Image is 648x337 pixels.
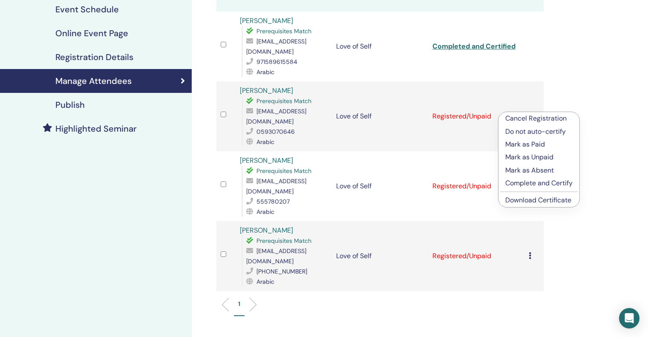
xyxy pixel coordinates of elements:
span: 555780207 [256,198,290,205]
h4: Online Event Page [55,28,128,38]
span: Arabic [256,278,274,285]
h4: Manage Attendees [55,76,132,86]
span: [EMAIL_ADDRESS][DOMAIN_NAME] [246,177,306,195]
a: Download Certificate [505,196,571,205]
div: Open Intercom Messenger [619,308,639,328]
span: Arabic [256,138,274,146]
a: Completed and Certified [432,42,516,51]
p: Cancel Registration [505,113,573,124]
a: [PERSON_NAME] [240,156,293,165]
td: Love of Self [332,81,428,151]
span: [EMAIL_ADDRESS][DOMAIN_NAME] [246,247,306,265]
span: [PHONE_NUMBER] [256,268,307,275]
span: Prerequisites Match [256,167,311,175]
p: Mark as Unpaid [505,152,573,162]
span: 0593070646 [256,128,295,135]
a: [PERSON_NAME] [240,16,293,25]
a: [PERSON_NAME] [240,226,293,235]
h4: Publish [55,100,85,110]
td: Love of Self [332,12,428,81]
span: Prerequisites Match [256,27,311,35]
h4: Highlighted Seminar [55,124,137,134]
span: Prerequisites Match [256,97,311,105]
td: Love of Self [332,221,428,291]
span: [EMAIL_ADDRESS][DOMAIN_NAME] [246,37,306,55]
h4: Event Schedule [55,4,119,14]
td: Love of Self [332,151,428,221]
p: Mark as Absent [505,165,573,176]
p: Mark as Paid [505,139,573,150]
span: 971589615584 [256,58,297,66]
span: Arabic [256,68,274,76]
p: 1 [238,300,240,308]
a: [PERSON_NAME] [240,86,293,95]
span: Arabic [256,208,274,216]
p: Complete and Certify [505,178,573,188]
span: Prerequisites Match [256,237,311,245]
h4: Registration Details [55,52,133,62]
p: Do not auto-certify [505,127,573,137]
span: [EMAIL_ADDRESS][DOMAIN_NAME] [246,107,306,125]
